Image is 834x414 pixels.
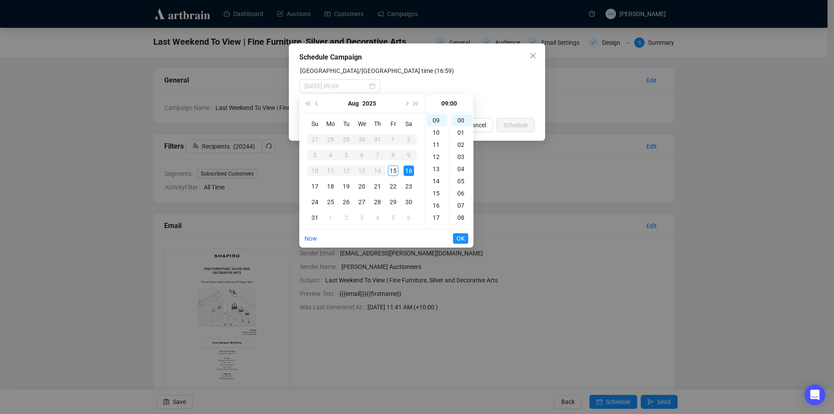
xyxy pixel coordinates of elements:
[357,181,367,192] div: 20
[304,235,317,242] a: Now
[372,181,383,192] div: 21
[357,197,367,207] div: 27
[453,233,468,244] button: OK
[401,163,417,179] td: 2025-08-16
[451,114,472,126] div: 00
[401,179,417,194] td: 2025-08-23
[323,116,338,132] th: Mo
[457,230,465,247] span: OK
[310,166,320,176] div: 10
[354,116,370,132] th: We
[325,150,336,160] div: 4
[388,150,398,160] div: 8
[323,210,338,225] td: 2025-09-01
[427,163,447,175] div: 13
[451,175,472,187] div: 05
[401,95,411,112] button: Next month (PageDown)
[357,134,367,145] div: 30
[526,49,540,63] button: Close
[338,194,354,210] td: 2025-08-26
[385,116,401,132] th: Fr
[341,197,351,207] div: 26
[307,147,323,163] td: 2025-08-03
[427,114,447,126] div: 09
[323,132,338,147] td: 2025-07-28
[357,212,367,223] div: 3
[496,118,535,132] button: Schedule
[427,199,447,212] div: 16
[325,166,336,176] div: 11
[338,179,354,194] td: 2025-08-19
[341,134,351,145] div: 29
[427,126,447,139] div: 10
[385,132,401,147] td: 2025-08-01
[385,163,401,179] td: 2025-08-15
[370,210,385,225] td: 2025-09-04
[372,150,383,160] div: 7
[370,194,385,210] td: 2025-08-28
[388,134,398,145] div: 1
[401,194,417,210] td: 2025-08-30
[451,126,472,139] div: 01
[427,212,447,224] div: 17
[307,163,323,179] td: 2025-08-10
[303,95,312,112] button: Last year (Control + left)
[354,163,370,179] td: 2025-08-13
[310,134,320,145] div: 27
[385,210,401,225] td: 2025-09-05
[468,120,486,130] span: Cancel
[385,147,401,163] td: 2025-08-08
[307,179,323,194] td: 2025-08-17
[401,116,417,132] th: Sa
[299,52,535,63] div: Schedule Campaign
[341,166,351,176] div: 12
[310,150,320,160] div: 3
[385,179,401,194] td: 2025-08-22
[325,197,336,207] div: 25
[323,179,338,194] td: 2025-08-18
[323,147,338,163] td: 2025-08-04
[357,150,367,160] div: 6
[310,197,320,207] div: 24
[451,139,472,151] div: 02
[388,166,398,176] div: 15
[404,181,414,192] div: 23
[451,199,472,212] div: 07
[461,118,493,132] button: Cancel
[372,134,383,145] div: 31
[307,194,323,210] td: 2025-08-24
[388,212,398,223] div: 5
[341,150,351,160] div: 5
[370,179,385,194] td: 2025-08-21
[451,151,472,163] div: 03
[451,224,472,236] div: 09
[401,147,417,163] td: 2025-08-09
[338,116,354,132] th: Tu
[428,95,470,112] div: 09:00
[338,163,354,179] td: 2025-08-12
[451,187,472,199] div: 06
[372,197,383,207] div: 28
[404,197,414,207] div: 30
[338,147,354,163] td: 2025-08-05
[362,95,376,112] button: Choose a year
[354,132,370,147] td: 2025-07-30
[404,150,414,160] div: 9
[370,163,385,179] td: 2025-08-14
[354,194,370,210] td: 2025-08-27
[804,384,825,405] div: Open Intercom Messenger
[323,163,338,179] td: 2025-08-11
[404,134,414,145] div: 2
[325,181,336,192] div: 18
[338,132,354,147] td: 2025-07-29
[312,95,322,112] button: Previous month (PageUp)
[427,175,447,187] div: 14
[385,194,401,210] td: 2025-08-29
[427,224,447,236] div: 18
[310,212,320,223] div: 31
[404,212,414,223] div: 6
[401,132,417,147] td: 2025-08-02
[307,116,323,132] th: Su
[427,139,447,151] div: 11
[388,181,398,192] div: 22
